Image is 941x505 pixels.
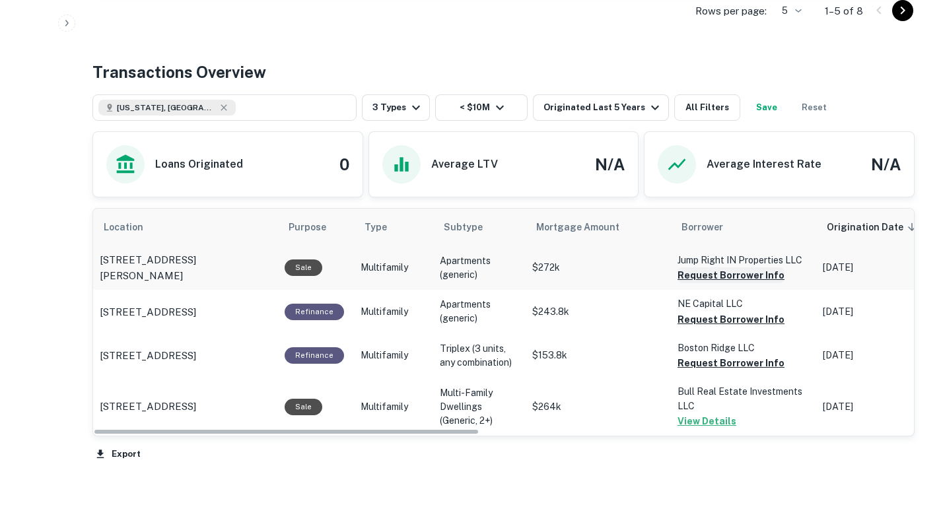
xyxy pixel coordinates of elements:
span: [US_STATE], [GEOGRAPHIC_DATA] [117,102,216,114]
span: Borrower [681,219,723,235]
span: Purpose [289,219,343,235]
h4: 0 [339,152,349,176]
th: Purpose [278,209,354,246]
p: Boston Ridge LLC [678,341,810,355]
h4: N/A [595,152,625,176]
div: Originated Last 5 Years [543,100,663,116]
div: Sale [285,259,322,276]
p: $153.8k [532,349,664,362]
div: This loan purpose was for refinancing [285,347,344,364]
h6: Loans Originated [155,156,243,172]
p: Rows per page: [695,3,767,19]
span: Subtype [444,219,483,235]
p: Multi-Family Dwellings (Generic, 2+) [440,386,519,428]
div: scrollable content [93,209,914,436]
button: [US_STATE], [GEOGRAPHIC_DATA] [92,94,357,121]
th: Mortgage Amount [526,209,671,246]
button: 3 Types [362,94,430,121]
p: Triplex (3 units, any combination) [440,342,519,370]
h4: Transactions Overview [92,60,266,84]
span: Location [104,219,160,235]
p: Multifamily [361,305,427,319]
a: [STREET_ADDRESS] [100,399,271,415]
p: $264k [532,400,664,414]
div: 5 [772,1,804,20]
span: Type [365,219,387,235]
p: [STREET_ADDRESS] [100,304,196,320]
button: < $10M [435,94,528,121]
p: Jump Right IN Properties LLC [678,253,810,267]
a: [STREET_ADDRESS] [100,304,271,320]
span: Origination Date [827,219,921,235]
p: Multifamily [361,349,427,362]
th: Borrower [671,209,816,246]
iframe: Chat Widget [875,399,941,463]
p: [STREET_ADDRESS] [100,348,196,364]
h6: Average LTV [431,156,498,172]
button: Request Borrower Info [678,267,784,283]
p: Multifamily [361,400,427,414]
h4: N/A [871,152,901,176]
button: Request Borrower Info [678,355,784,371]
p: Apartments (generic) [440,298,519,325]
p: $272k [532,261,664,275]
p: [STREET_ADDRESS] [100,399,196,415]
p: 1–5 of 8 [825,3,863,19]
p: $243.8k [532,305,664,319]
button: Originated Last 5 Years [533,94,669,121]
th: Subtype [433,209,526,246]
button: Reset [793,94,835,121]
p: Multifamily [361,261,427,275]
button: All Filters [674,94,740,121]
button: Request Borrower Info [678,312,784,327]
th: Location [93,209,278,246]
a: [STREET_ADDRESS] [100,348,271,364]
span: Mortgage Amount [536,219,637,235]
a: [STREET_ADDRESS][PERSON_NAME] [100,252,271,283]
h6: Average Interest Rate [707,156,821,172]
p: Bull Real Estate Investments LLC [678,384,810,413]
button: Save your search to get updates of matches that match your search criteria. [746,94,788,121]
p: Apartments (generic) [440,254,519,282]
div: Sale [285,399,322,415]
p: NE Capital LLC [678,296,810,311]
button: View Details [678,413,736,429]
button: Export [92,444,144,464]
th: Type [354,209,433,246]
div: This loan purpose was for refinancing [285,304,344,320]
